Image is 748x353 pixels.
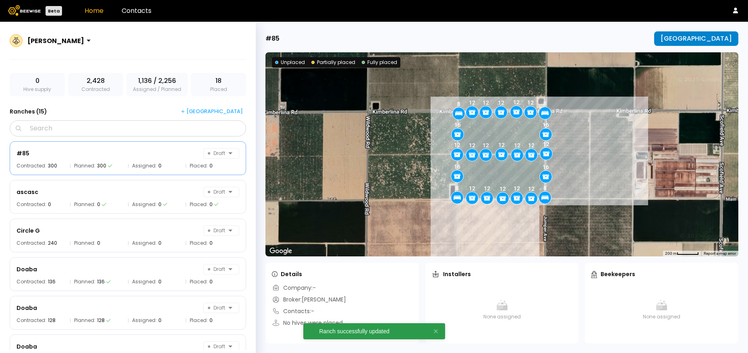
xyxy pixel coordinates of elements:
[543,122,549,128] div: 16
[35,76,39,86] span: 0
[17,149,29,158] div: #85
[10,73,65,96] div: Hive supply
[208,264,225,274] span: Draft
[8,5,41,16] img: Beewise logo
[74,241,95,246] span: Planned:
[74,318,95,323] span: Planned:
[454,142,460,148] div: 12
[138,76,176,86] span: 1,136 / 2,256
[208,149,225,158] span: Draft
[74,279,95,284] span: Planned:
[498,99,504,105] div: 12
[267,246,294,256] a: Open this area in Google Maps (opens a new window)
[208,187,225,197] span: Draft
[661,35,732,42] div: [GEOGRAPHIC_DATA]
[17,303,37,313] div: Doaba
[17,241,46,246] span: Contracted:
[209,318,213,323] div: 0
[469,185,475,192] div: 12
[272,307,314,316] div: Contacts: -
[362,59,397,66] div: Fully placed
[97,241,100,246] div: 0
[469,142,475,148] div: 12
[514,142,520,148] div: 12
[591,270,635,278] div: Beekeepers
[97,279,105,284] div: 136
[543,185,547,191] div: 8
[272,295,346,304] div: Broker: [PERSON_NAME]
[209,279,213,284] div: 0
[665,251,677,256] span: 200 m
[132,163,157,168] span: Assigned:
[85,6,104,15] a: Home
[275,59,305,66] div: Unplaced
[126,73,188,96] div: Assigned / Planned
[190,279,208,284] span: Placed:
[190,202,208,207] span: Placed:
[543,100,547,107] div: 8
[432,284,572,336] div: None assigned
[17,163,46,168] span: Contracted:
[158,202,162,207] div: 0
[591,284,732,336] div: None assigned
[272,284,316,292] div: Company: -
[265,34,280,43] div: #85
[190,318,208,323] span: Placed:
[132,318,157,323] span: Assigned:
[208,342,225,351] span: Draft
[663,251,701,256] button: Map Scale: 200 m per 51 pixels
[543,141,549,147] div: 12
[181,108,243,115] div: [GEOGRAPHIC_DATA]
[97,202,100,207] div: 0
[74,163,95,168] span: Planned:
[17,342,37,351] div: Doaba
[190,163,208,168] span: Placed:
[704,251,736,256] a: Report a map error
[499,186,506,192] div: 12
[454,121,461,128] div: 16
[132,202,157,207] span: Assigned:
[514,185,520,191] div: 12
[654,31,738,46] button: [GEOGRAPHIC_DATA]
[158,241,162,246] div: 0
[48,279,56,284] div: 136
[48,241,57,246] div: 240
[87,76,105,86] span: 2,428
[457,101,460,107] div: 8
[27,36,84,46] div: [PERSON_NAME]
[456,184,459,191] div: 8
[191,73,246,96] div: Placed
[17,202,46,207] span: Contracted:
[158,163,162,168] div: 0
[132,241,157,246] span: Assigned:
[513,99,520,105] div: 12
[10,106,47,117] h3: Ranches ( 15 )
[132,279,157,284] span: Assigned:
[68,73,123,96] div: Contracted
[17,226,40,235] div: Circle G
[208,226,225,235] span: Draft
[432,270,471,278] div: Installers
[48,163,57,168] div: 300
[319,328,413,334] div: Ranch successfully updated
[528,142,535,149] div: 12
[178,106,246,117] button: [GEOGRAPHIC_DATA]
[208,303,225,313] span: Draft
[48,202,51,207] div: 0
[17,279,46,284] span: Contracted:
[17,318,46,323] span: Contracted:
[158,318,162,323] div: 0
[527,99,534,105] div: 12
[272,270,302,278] div: Details
[528,185,535,192] div: 12
[209,202,213,207] div: 0
[484,185,490,191] div: 12
[97,318,105,323] div: 128
[454,163,460,170] div: 16
[311,59,355,66] div: Partially placed
[48,318,56,323] div: 128
[272,319,343,327] div: No hives were placed
[498,142,505,148] div: 12
[543,164,549,170] div: 16
[122,6,151,15] a: Contacts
